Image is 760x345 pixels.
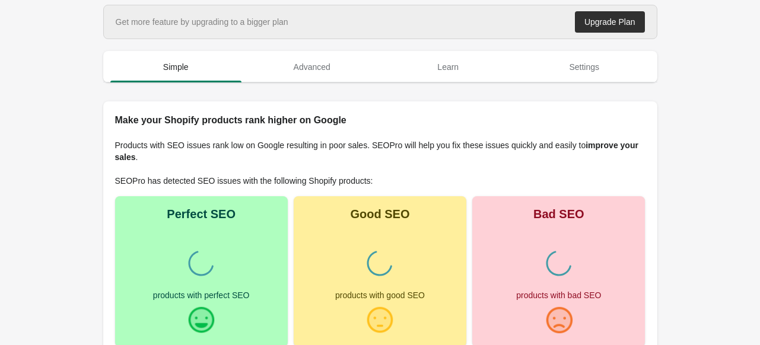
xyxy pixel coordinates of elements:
[533,208,584,220] div: Bad SEO
[516,291,601,299] div: products with bad SEO
[115,139,645,163] p: Products with SEO issues rank low on Google resulting in poor sales. SEOPro will help you fix the...
[108,52,244,82] button: Simple
[380,52,517,82] button: Learn
[335,291,425,299] div: products with good SEO
[153,291,250,299] div: products with perfect SEO
[383,56,514,78] span: Learn
[519,56,650,78] span: Settings
[115,175,645,187] p: SEOPro has detected SEO issues with the following Shopify products:
[575,11,645,33] a: Upgrade Plan
[116,16,288,28] div: Get more feature by upgrading to a bigger plan
[167,208,236,220] div: Perfect SEO
[110,56,242,78] span: Simple
[244,52,380,82] button: Advanced
[584,17,635,27] div: Upgrade Plan
[115,113,645,127] h2: Make your Shopify products rank higher on Google
[115,140,638,162] b: improve your sales
[246,56,378,78] span: Advanced
[516,52,653,82] button: Settings
[350,208,409,220] div: Good SEO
